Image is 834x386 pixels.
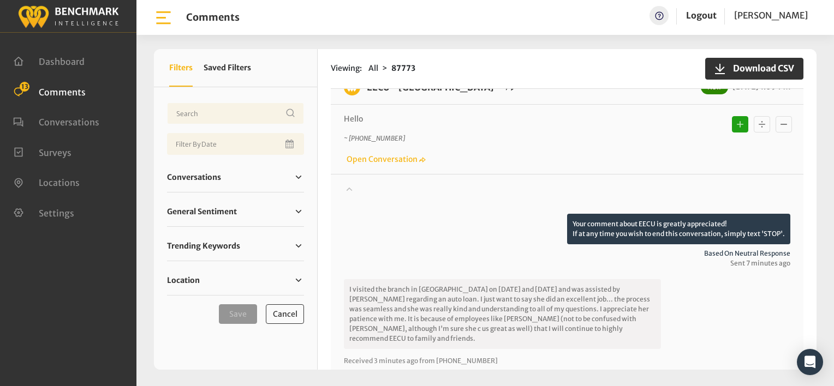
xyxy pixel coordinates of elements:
[167,133,304,155] input: Date range input field
[39,207,74,218] span: Settings
[167,169,304,185] a: Conversations
[344,113,679,125] p: Hello
[734,10,808,21] span: [PERSON_NAME]
[734,6,808,25] a: [PERSON_NAME]
[169,49,193,87] button: Filters
[13,116,99,126] a: Conversations
[13,55,85,66] a: Dashboard
[13,176,80,187] a: Locations
[367,82,494,93] a: EECU - [GEOGRAPHIC_DATA]
[797,349,823,375] div: Open Intercom Messenger
[154,8,173,27] img: bar
[17,3,119,29] img: benchmark
[39,177,80,188] span: Locations
[344,357,373,365] span: Received
[726,62,794,75] span: Download CSV
[419,357,498,365] span: from [PHONE_NUMBER]
[344,279,661,349] p: I visited the branch in [GEOGRAPHIC_DATA] on [DATE] and [DATE] and was assisted by [PERSON_NAME] ...
[368,63,378,73] span: All
[13,86,86,96] a: Comments 13
[344,134,405,142] i: ~ [PHONE_NUMBER]
[13,146,72,157] a: Surveys
[344,258,790,268] span: Sent 7 minutes ago
[167,203,304,220] a: General Sentiment
[39,86,86,97] span: Comments
[13,207,74,218] a: Settings
[167,102,304,124] input: Username
[167,272,304,288] a: Location
[705,58,803,80] button: Download CSV
[167,172,221,183] span: Conversations
[729,113,795,135] div: Basic example
[266,304,304,324] button: Cancel
[39,56,85,67] span: Dashboard
[167,206,237,218] span: General Sentiment
[391,63,415,73] strong: 87773
[20,82,29,92] span: 13
[686,6,717,25] a: Logout
[167,275,200,286] span: Location
[39,147,72,158] span: Surveys
[730,82,790,92] span: [DATE] 1:09 PM
[39,117,99,128] span: Conversations
[344,249,790,258] span: Based on neutral response
[186,11,240,23] h1: Comments
[567,214,790,244] p: Your comment about EECU is greatly appreciated! If at any time you wish to end this conversation,...
[167,238,304,254] a: Trending Keywords
[344,154,426,164] a: Open Conversation
[204,49,251,87] button: Saved Filters
[686,10,717,21] a: Logout
[167,240,240,252] span: Trending Keywords
[374,357,418,365] span: 3 minutes ago
[331,63,362,74] span: Viewing:
[283,133,297,155] button: Open Calendar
